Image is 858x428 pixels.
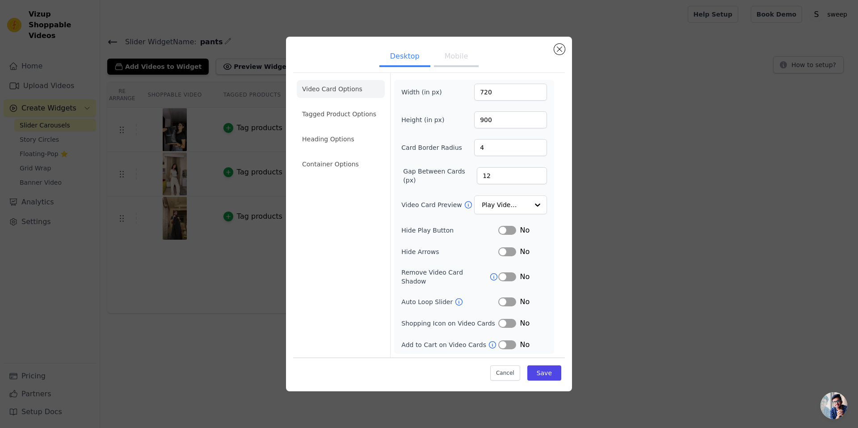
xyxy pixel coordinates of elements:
[297,80,385,98] li: Video Card Options
[520,318,530,329] span: No
[401,247,498,256] label: Hide Arrows
[401,297,454,306] label: Auto Loop Slider
[401,226,498,235] label: Hide Play Button
[520,225,530,236] span: No
[401,268,489,286] label: Remove Video Card Shadow
[401,88,450,97] label: Width (in px)
[490,365,520,381] button: Cancel
[520,297,530,307] span: No
[403,167,477,185] label: Gap Between Cards (px)
[434,47,479,67] button: Mobile
[401,200,463,209] label: Video Card Preview
[520,339,530,350] span: No
[401,319,498,328] label: Shopping Icon on Video Cards
[401,115,450,124] label: Height (in px)
[297,105,385,123] li: Tagged Product Options
[520,271,530,282] span: No
[527,365,561,381] button: Save
[379,47,430,67] button: Desktop
[297,130,385,148] li: Heading Options
[820,392,847,419] div: Open chat
[297,155,385,173] li: Container Options
[520,246,530,257] span: No
[401,340,488,349] label: Add to Cart on Video Cards
[554,44,565,55] button: Close modal
[401,143,462,152] label: Card Border Radius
